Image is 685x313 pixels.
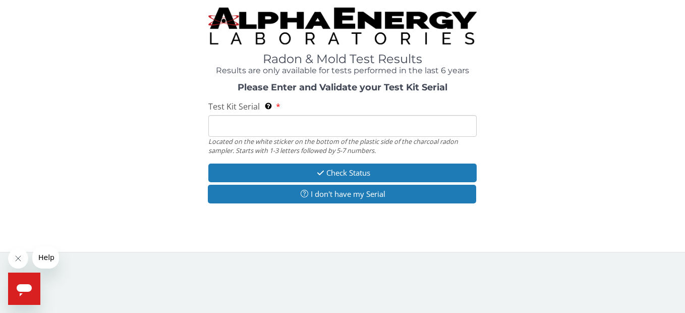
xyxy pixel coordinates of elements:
[238,82,447,93] strong: Please Enter and Validate your Test Kit Serial
[208,137,476,155] div: Located on the white sticker on the bottom of the plastic side of the charcoal radon sampler. Sta...
[8,248,28,269] iframe: Close message
[32,246,59,269] iframe: Message from company
[208,185,476,203] button: I don't have my Serial
[8,273,40,305] iframe: Button to launch messaging window
[208,8,476,44] img: TightCrop.jpg
[208,164,476,182] button: Check Status
[208,53,476,66] h1: Radon & Mold Test Results
[208,101,260,112] span: Test Kit Serial
[208,66,476,75] h4: Results are only available for tests performed in the last 6 years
